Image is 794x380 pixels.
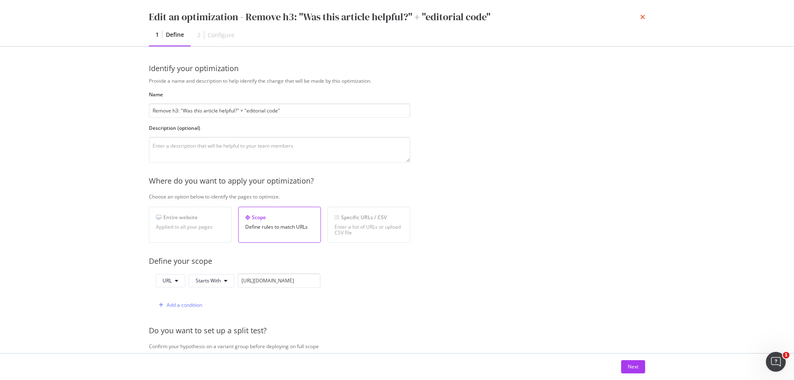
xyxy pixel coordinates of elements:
[783,352,789,358] span: 1
[335,224,403,236] div: Enter a list of URLs or upload CSV file
[149,256,686,267] div: Define your scope
[167,301,202,308] div: Add a condition
[245,224,314,230] div: Define rules to match URLs
[149,124,410,131] label: Description (optional)
[149,91,410,98] label: Name
[149,77,686,84] div: Provide a name and description to help identify the change that will be made by this optimization.
[166,31,184,39] div: Define
[149,193,686,200] div: Choose an option below to identify the pages to optimize.
[149,325,686,336] div: Do you want to set up a split test?
[621,360,645,373] button: Next
[156,214,225,221] div: Entire website
[189,274,234,287] button: Starts With
[335,214,403,221] div: Specific URLs / CSV
[149,176,686,186] div: Where do you want to apply your optimization?
[155,274,185,287] button: URL
[245,214,314,221] div: Scope
[156,224,225,230] div: Applied to all your pages
[149,103,410,118] input: Enter an optimization name to easily find it back
[640,10,645,24] div: times
[766,352,786,372] iframe: Intercom live chat
[196,277,221,284] span: Starts With
[163,277,172,284] span: URL
[149,10,490,24] div: Edit an optimization - Remove h3: "Was this article helpful?" + "editorial code"
[149,63,645,74] div: Identify your optimization
[149,343,686,350] div: Confirm your hypothesis on a variant group before deploying on full scope
[197,31,201,39] div: 2
[208,31,234,39] div: Configure
[155,31,159,39] div: 1
[155,299,202,312] button: Add a condition
[628,363,639,370] div: Next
